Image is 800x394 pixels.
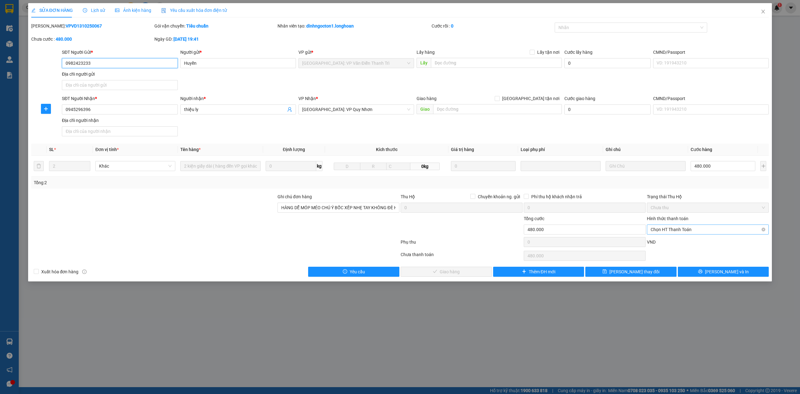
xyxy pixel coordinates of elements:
button: plus [41,104,51,114]
span: Hà Nội: VP Văn Điển Thanh Trì [302,58,410,68]
span: Đơn vị tính [95,147,119,152]
b: VPVD1310250067 [66,23,102,28]
label: Cước lấy hàng [564,50,592,55]
span: plus [522,269,526,274]
span: Lịch sử [83,8,105,13]
button: Close [754,3,772,21]
span: Yêu cầu [350,268,365,275]
span: Tên hàng [180,147,201,152]
div: Gói vận chuyển: [154,23,276,29]
div: CMND/Passport [653,49,769,56]
div: Người gửi [180,49,296,56]
span: Giá trị hàng [451,147,474,152]
span: Lấy [417,58,431,68]
input: Dọc đường [431,58,562,68]
span: Ảnh kiện hàng [115,8,151,13]
div: Chưa cước : [31,36,153,43]
label: Ghi chú đơn hàng [277,194,312,199]
th: Ghi chú [603,144,688,156]
span: SỬA ĐƠN HÀNG [31,8,73,13]
span: Chưa thu [651,203,765,212]
input: C [386,163,410,170]
span: printer [698,269,702,274]
span: Khác [99,161,172,171]
img: icon [161,8,166,13]
span: Giao [417,104,433,114]
b: [DATE] 19:41 [173,37,199,42]
span: user-add [287,107,292,112]
span: Phí thu hộ khách nhận trả [529,193,584,200]
span: exclamation-circle [343,269,347,274]
input: Địa chỉ của người gửi [62,80,177,90]
button: printer[PERSON_NAME] và In [678,267,769,277]
span: Yêu cầu xuất hóa đơn điện tử [161,8,227,13]
input: Dọc đường [433,104,562,114]
div: SĐT Người Nhận [62,95,177,102]
span: Giao hàng [417,96,437,101]
span: Thêm ĐH mới [529,268,555,275]
span: [PERSON_NAME] và In [705,268,749,275]
span: Lấy tận nơi [535,49,562,56]
b: 480.000 [56,37,72,42]
div: Cước rồi : [432,23,553,29]
span: Kích thước [376,147,397,152]
input: Cước lấy hàng [564,58,651,68]
span: VP Nhận [298,96,316,101]
span: Định lượng [283,147,305,152]
input: VD: Bàn, Ghế [180,161,260,171]
div: SĐT Người Gửi [62,49,177,56]
span: [GEOGRAPHIC_DATA] tận nơi [500,95,562,102]
b: 0 [451,23,453,28]
b: dinhngocton1.longhoan [306,23,354,28]
b: Tiêu chuẩn [186,23,208,28]
span: Chọn HT Thanh Toán [651,225,765,234]
label: Cước giao hàng [564,96,595,101]
div: Địa chỉ người nhận [62,117,177,124]
button: save[PERSON_NAME] thay đổi [585,267,677,277]
button: checkGiao hàng [401,267,492,277]
input: 0 [451,161,516,171]
span: Chuyển khoản ng. gửi [475,193,522,200]
button: delete [34,161,44,171]
div: Ngày GD: [154,36,276,43]
span: 0kg [410,163,440,170]
span: Bình Định: VP Quy Nhơn [302,105,410,114]
span: clock-circle [83,8,87,13]
button: plus [760,161,766,171]
span: info-circle [82,270,87,274]
span: [PERSON_NAME] thay đổi [609,268,659,275]
div: CMND/Passport [653,95,769,102]
div: Chưa thanh toán [400,251,523,262]
input: Cước giao hàng [564,104,651,114]
div: [PERSON_NAME]: [31,23,153,29]
span: Cước hàng [691,147,712,152]
th: Loại phụ phí [518,144,603,156]
div: Trạng thái Thu Hộ [647,193,769,200]
span: kg [316,161,322,171]
input: D [334,163,360,170]
span: Tổng cước [524,216,544,221]
span: Xuất hóa đơn hàng [39,268,81,275]
span: close-circle [762,228,765,231]
div: Nhân viên tạo: [277,23,430,29]
span: edit [31,8,36,13]
div: Người nhận [180,95,296,102]
input: Địa chỉ của người nhận [62,126,177,136]
div: Địa chỉ người gửi [62,71,177,78]
span: plus [41,106,51,111]
div: Tổng: 2 [34,179,308,186]
input: Ghi Chú [606,161,686,171]
span: save [602,269,607,274]
button: plusThêm ĐH mới [493,267,584,277]
span: close [761,9,766,14]
span: VND [647,240,656,245]
div: VP gửi [298,49,414,56]
span: Thu Hộ [401,194,415,199]
span: SL [49,147,54,152]
input: R [360,163,387,170]
span: Lấy hàng [417,50,435,55]
label: Hình thức thanh toán [647,216,688,221]
div: Phụ thu [400,239,523,250]
input: Ghi chú đơn hàng [277,203,399,213]
span: picture [115,8,119,13]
